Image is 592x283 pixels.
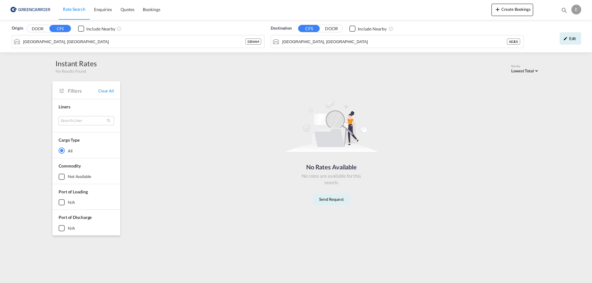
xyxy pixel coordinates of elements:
div: No rates are available for this search. [301,173,362,186]
md-checkbox: N/A [59,199,114,205]
div: Include Nearby [358,26,387,32]
button: CFS [298,25,320,32]
md-icon: Unchecked: Ignores neighbouring ports when fetching rates.Checked : Includes neighbouring ports w... [388,26,393,31]
span: Commodity [59,163,81,168]
button: icon-plus 400-fgCreate Bookings [491,4,533,16]
span: Liners [59,104,70,109]
button: DOOR [27,25,48,32]
md-input-container: Jebel Ali, AEJEA [271,35,523,48]
span: Enquiries [94,7,112,12]
button: DOOR [321,25,342,32]
div: E [571,5,581,14]
div: icon-magnify [561,7,568,16]
md-icon: Unchecked: Ignores neighbouring ports when fetching rates.Checked : Includes neighbouring ports w... [117,26,121,31]
md-icon: icon-plus 400-fg [494,6,501,13]
md-checkbox: Checkbox No Ink [349,25,387,32]
button: Send Request [313,194,350,205]
div: Include Nearby [86,26,115,32]
img: b0b18ec08afe11efb1d4932555f5f09d.png [9,3,51,17]
div: AEJEA [507,38,520,45]
div: Instant Rates [55,59,97,68]
span: Quotes [121,7,134,12]
span: Filters [68,87,98,94]
div: Cargo Type [59,137,80,143]
span: Port of Discharge [59,215,92,220]
span: Lowest Total [511,68,534,73]
md-input-container: Hamburg, DEHAM [12,35,264,48]
div: not available [68,174,91,179]
button: CFS [49,25,71,32]
span: Rate Search [63,6,85,12]
md-select: Select: Lowest Total [511,67,540,74]
md-icon: icon-pencil [563,36,568,41]
div: N/A [68,200,75,205]
span: Clear All [98,88,114,94]
span: Origin [12,25,23,31]
md-radio-button: All [59,148,114,154]
div: Sort by [511,64,540,68]
md-checkbox: Checkbox No Ink [78,25,115,32]
span: Bookings [143,7,160,12]
span: Destination [271,25,292,31]
div: icon-pencilEdit [560,32,581,45]
img: norateimg.svg [285,100,378,152]
md-checkbox: N/A [59,225,114,231]
md-icon: icon-magnify [561,7,568,14]
div: DEHAM [245,38,261,45]
input: Search by Port [282,37,507,46]
div: No Rates Available [301,163,362,171]
span: Port of Loading [59,189,88,194]
input: Search by Port [23,37,245,46]
span: No Results Found [55,68,86,74]
div: N/A [68,225,75,231]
